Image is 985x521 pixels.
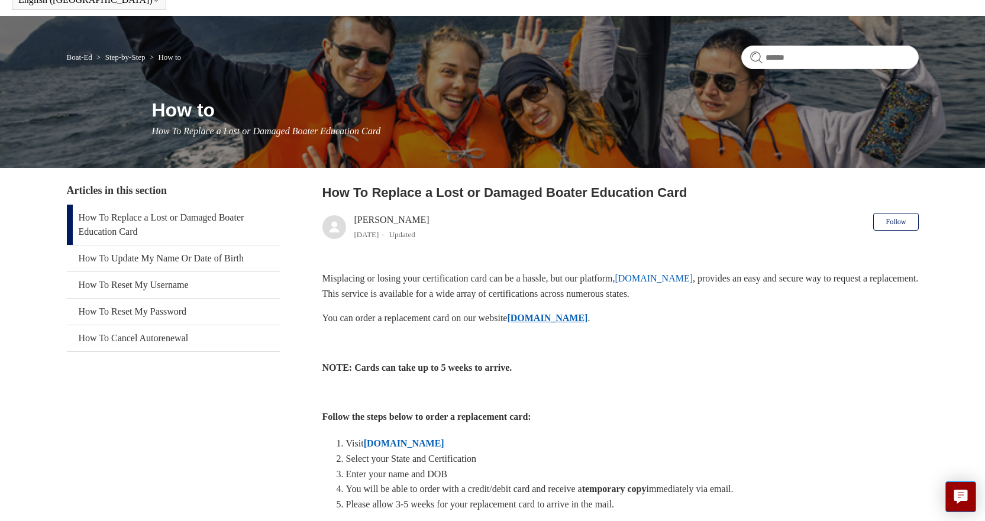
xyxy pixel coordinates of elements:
[582,484,647,494] strong: temporary copy
[346,484,734,494] span: You will be able to order with a credit/debit card and receive a immediately via email.
[346,454,476,464] span: Select your State and Certification
[364,438,444,448] a: [DOMAIN_NAME]
[158,53,181,62] a: How to
[346,469,448,479] span: Enter your name and DOB
[67,272,280,298] a: How To Reset My Username
[322,412,531,422] strong: Follow the steps below to order a replacement card:
[322,363,512,373] strong: NOTE: Cards can take up to 5 weeks to arrive.
[346,499,615,509] span: Please allow 3-5 weeks for your replacement card to arrive in the mail.
[322,271,919,301] p: Misplacing or losing your certification card can be a hassle, but our platform, , provides an eas...
[67,299,280,325] a: How To Reset My Password
[94,53,147,62] li: Step-by-Step
[147,53,181,62] li: How to
[389,230,415,239] li: Updated
[354,213,429,241] div: [PERSON_NAME]
[873,213,918,231] button: Follow Article
[67,185,167,196] span: Articles in this section
[105,53,146,62] a: Step-by-Step
[322,183,919,202] h2: How To Replace a Lost or Damaged Boater Education Card
[507,313,587,323] a: [DOMAIN_NAME]
[67,245,280,271] a: How To Update My Name Or Date of Birth
[67,325,280,351] a: How To Cancel Autorenewal
[67,53,95,62] li: Boat-Ed
[945,481,976,512] button: Live chat
[67,53,92,62] a: Boat-Ed
[354,230,379,239] time: 04/08/2025, 12:48
[587,313,590,323] span: .
[322,313,508,323] span: You can order a replacement card on our website
[152,96,919,124] h1: How to
[741,46,919,69] input: Search
[346,438,364,448] span: Visit
[615,273,693,283] a: [DOMAIN_NAME]
[152,126,381,136] span: How To Replace a Lost or Damaged Boater Education Card
[67,205,280,245] a: How To Replace a Lost or Damaged Boater Education Card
